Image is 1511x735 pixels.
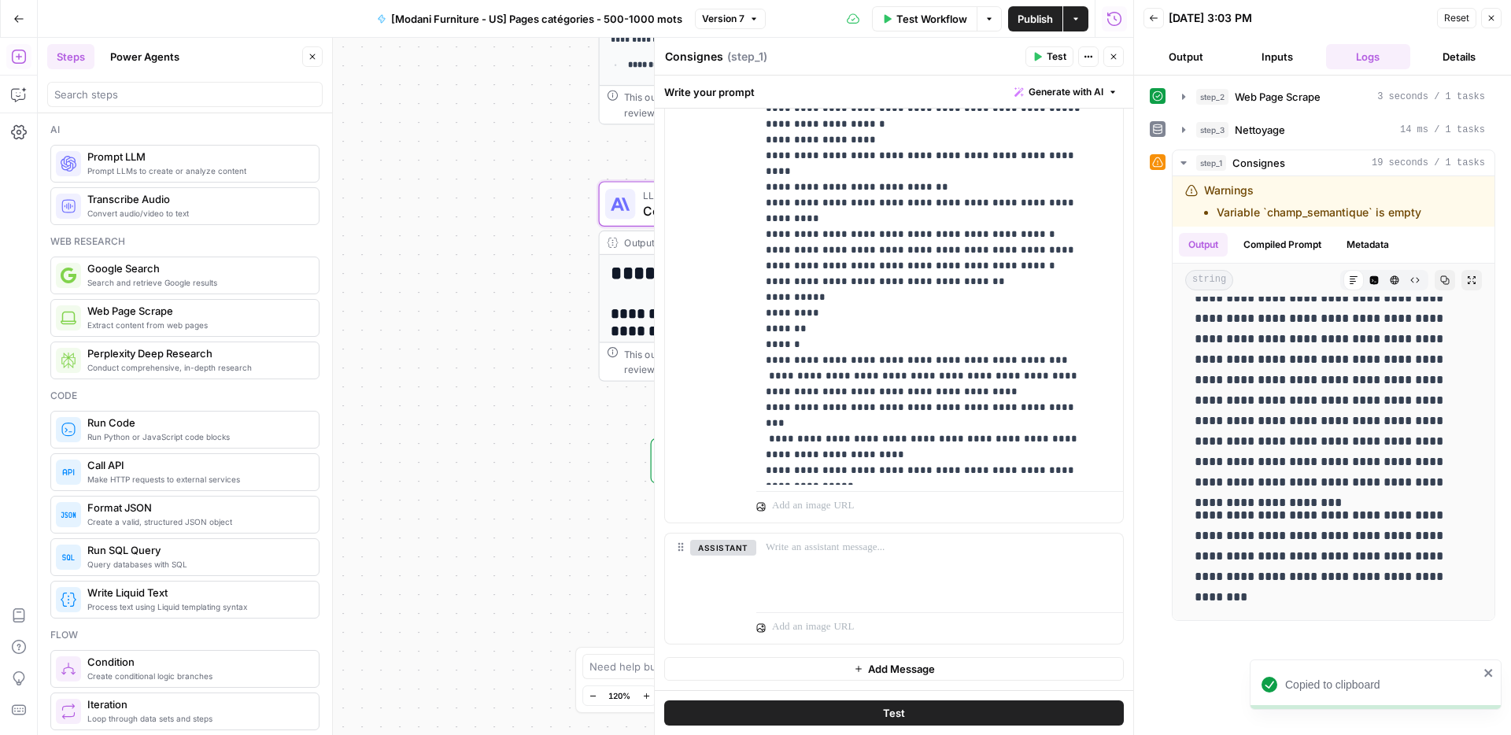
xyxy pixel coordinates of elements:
[1173,176,1494,620] div: 19 seconds / 1 tasks
[47,44,94,69] button: Steps
[664,700,1124,726] button: Test
[101,44,189,69] button: Power Agents
[1285,677,1479,693] div: Copied to clipboard
[87,585,306,600] span: Write Liquid Text
[87,345,306,361] span: Perplexity Deep Research
[1217,205,1421,220] li: Variable `champ_semantique` is empty
[87,696,306,712] span: Iteration
[896,11,967,27] span: Test Workflow
[655,76,1133,108] div: Write your prompt
[1008,82,1124,102] button: Generate with AI
[690,540,756,556] button: assistant
[87,303,306,319] span: Web Page Scrape
[1029,85,1103,99] span: Generate with AI
[872,6,977,31] button: Test Workflow
[87,191,306,207] span: Transcribe Audio
[1196,155,1226,171] span: step_1
[50,123,320,137] div: Ai
[50,389,320,403] div: Code
[643,201,841,220] span: Consignes
[391,11,682,27] span: [Modani Furniture - US] Pages catégories - 500-1000 mots
[1173,150,1494,175] button: 19 seconds / 1 tasks
[1326,44,1411,69] button: Logs
[1417,44,1502,69] button: Details
[368,6,692,31] button: [Modani Furniture - US] Pages catégories - 500-1000 mots
[87,207,306,220] span: Convert audio/video to text
[1025,46,1073,67] button: Test
[87,500,306,515] span: Format JSON
[727,49,767,65] span: ( step_1 )
[87,473,306,486] span: Make HTTP requests to external services
[1143,44,1228,69] button: Output
[87,149,306,164] span: Prompt LLM
[54,87,316,102] input: Search steps
[1196,89,1228,105] span: step_2
[1372,156,1485,170] span: 19 seconds / 1 tasks
[1018,11,1053,27] span: Publish
[87,654,306,670] span: Condition
[87,260,306,276] span: Google Search
[1377,90,1485,104] span: 3 seconds / 1 tasks
[1179,233,1228,257] button: Output
[87,319,306,331] span: Extract content from web pages
[883,705,905,721] span: Test
[87,361,306,374] span: Conduct comprehensive, in-depth research
[1400,123,1485,137] span: 14 ms / 1 tasks
[1337,233,1398,257] button: Metadata
[702,12,744,26] span: Version 7
[87,542,306,558] span: Run SQL Query
[1173,117,1494,142] button: 14 ms / 1 tasks
[1235,122,1285,138] span: Nettoyage
[50,628,320,642] div: Flow
[1235,89,1321,105] span: Web Page Scrape
[1196,122,1228,138] span: step_3
[624,346,883,376] div: This output is too large & has been abbreviated for review. to view the full content.
[695,9,766,29] button: Version 7
[87,457,306,473] span: Call API
[87,515,306,528] span: Create a valid, structured JSON object
[87,558,306,571] span: Query databases with SQL
[87,712,306,725] span: Loop through data sets and steps
[1185,270,1233,290] span: string
[868,661,935,677] span: Add Message
[50,235,320,249] div: Web research
[1008,6,1062,31] button: Publish
[1234,233,1331,257] button: Compiled Prompt
[87,164,306,177] span: Prompt LLMs to create or analyze content
[87,430,306,443] span: Run Python or JavaScript code blocks
[608,689,630,702] span: 120%
[624,90,883,120] div: This output is too large & has been abbreviated for review. to view the full content.
[643,188,841,203] span: LLM · [PERSON_NAME] 3.7 Sonnet
[665,534,744,644] div: assistant
[1173,84,1494,109] button: 3 seconds / 1 tasks
[1047,50,1066,64] span: Test
[1483,667,1494,679] button: close
[87,415,306,430] span: Run Code
[664,657,1124,681] button: Add Message
[1444,11,1469,25] span: Reset
[624,235,840,250] div: Output
[599,438,892,484] div: EndOutput
[665,49,723,65] textarea: Consignes
[1437,8,1476,28] button: Reset
[87,600,306,613] span: Process text using Liquid templating syntax
[1232,155,1285,171] span: Consignes
[87,276,306,289] span: Search and retrieve Google results
[87,670,306,682] span: Create conditional logic branches
[1235,44,1320,69] button: Inputs
[1204,183,1421,220] div: Warnings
